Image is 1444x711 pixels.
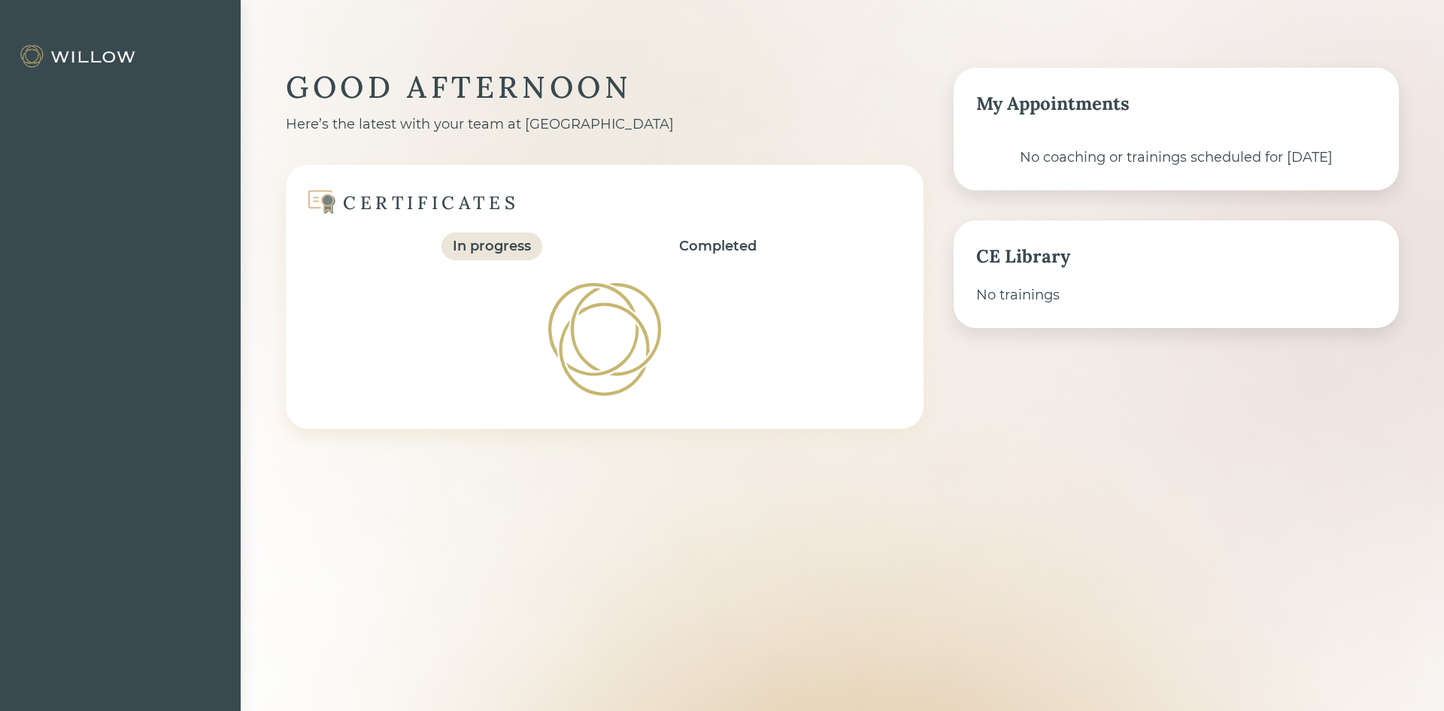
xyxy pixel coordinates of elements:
div: GOOD AFTERNOON [286,68,924,107]
img: Willow [19,44,139,68]
div: No trainings [976,285,1376,305]
div: CE Library [976,243,1376,270]
div: In progress [453,236,531,257]
div: CERTIFICATES [343,191,519,214]
div: Here’s the latest with your team at [GEOGRAPHIC_DATA] [286,114,924,135]
img: Loading! [545,279,664,399]
div: No coaching or trainings scheduled for [DATE] [976,147,1376,168]
div: My Appointments [976,90,1376,117]
div: Completed [679,236,757,257]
